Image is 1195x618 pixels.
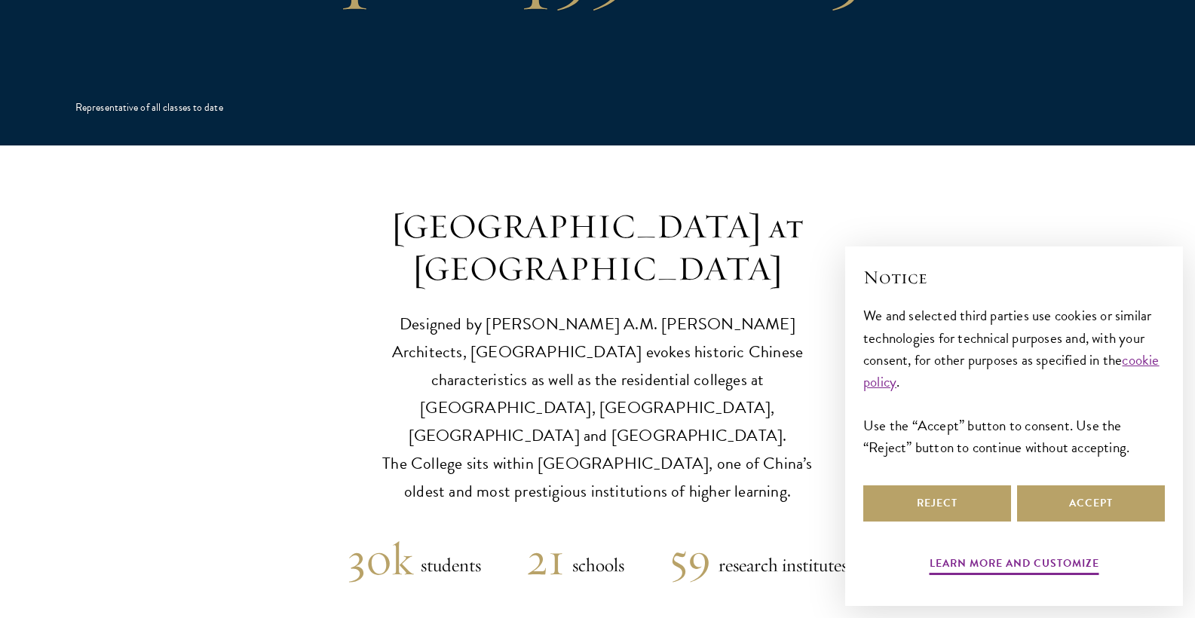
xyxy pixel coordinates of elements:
[565,550,624,580] h5: schools
[1017,485,1165,522] button: Accept
[930,554,1099,577] button: Learn more and customize
[863,304,1165,457] div: We and selected third parties use cookies or similar technologies for technical purposes and, wit...
[863,485,1011,522] button: Reject
[526,532,565,586] h2: 21
[75,100,223,115] div: Representative of all classes to date
[670,532,711,586] h2: 59
[863,349,1160,393] a: cookie policy
[364,311,832,506] p: Designed by [PERSON_NAME] A.M. [PERSON_NAME] Architects, [GEOGRAPHIC_DATA] evokes historic Chines...
[364,206,832,290] h3: [GEOGRAPHIC_DATA] at [GEOGRAPHIC_DATA]
[413,550,481,580] h5: students
[348,532,413,586] h2: 30k
[863,265,1165,290] h2: Notice
[711,550,847,580] h5: research institutes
